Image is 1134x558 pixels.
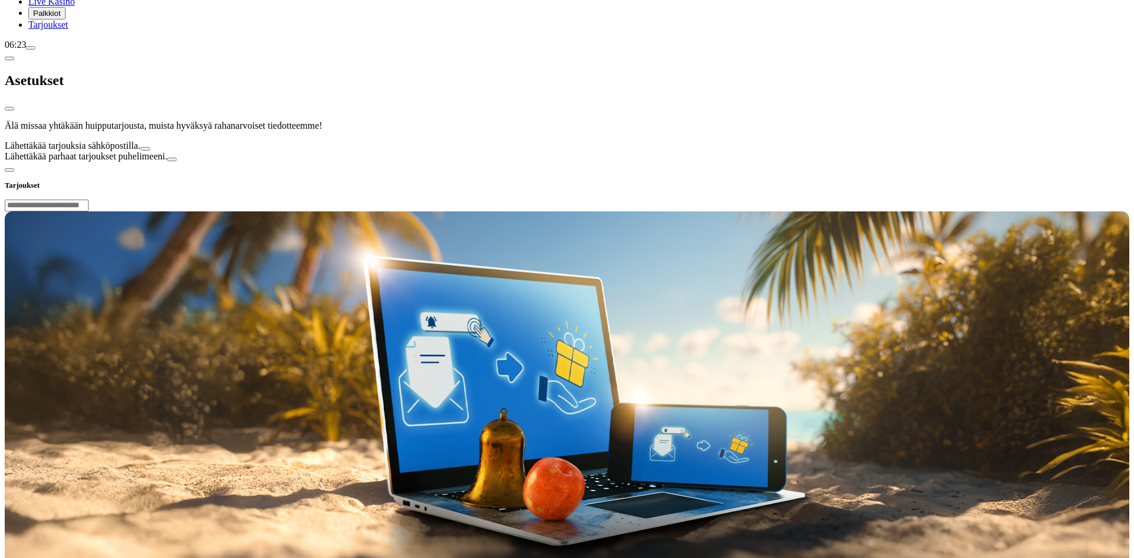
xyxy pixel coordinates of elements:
[5,180,1129,191] h3: Tarjoukset
[5,151,167,161] label: Lähettäkää parhaat tarjoukset puhelimeeni.
[5,200,89,211] input: Search
[33,9,61,18] span: Palkkiot
[28,19,68,30] a: Tarjoukset
[28,7,66,19] button: Palkkiot
[5,120,1129,131] p: Älä missaa yhtäkään huipputarjousta, muista hyväksyä rahanarvoiset tiedotteemme!
[5,141,141,151] label: Lähettäkää tarjouksia sähköpostilla.
[5,40,26,50] span: 06:23
[5,57,14,60] button: chevron-left icon
[5,73,1129,89] h2: Asetukset
[26,46,35,50] button: menu
[5,107,14,110] button: close
[5,168,14,172] button: chevron-left icon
